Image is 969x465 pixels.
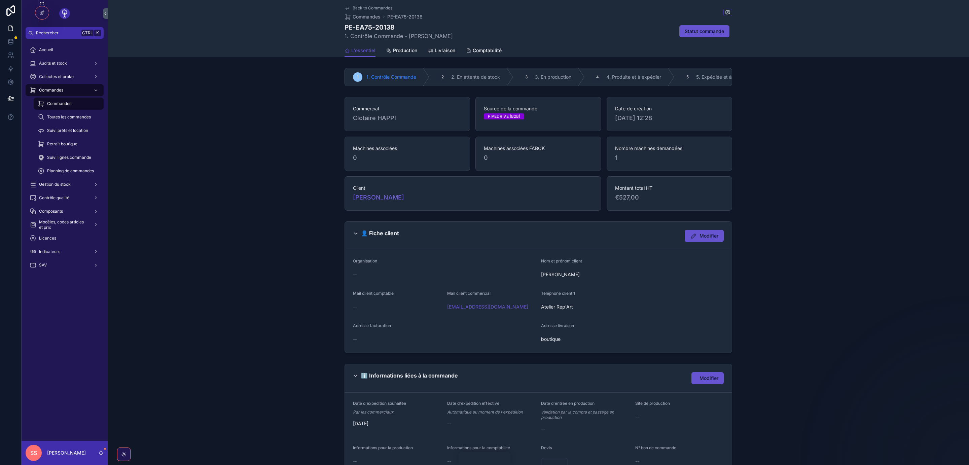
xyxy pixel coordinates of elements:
span: 1 [357,74,359,80]
a: Livraison [428,44,455,58]
span: Composants [39,209,63,214]
span: Date d'expedition effective [447,401,499,406]
span: Toutes les commandes [47,114,91,120]
span: Planning de commandes [47,168,94,174]
div: scrollable content [22,39,108,280]
span: L'essentiel [351,47,375,54]
span: Devis [541,445,552,450]
span: Commercial [353,105,462,112]
img: App logo [59,8,70,19]
span: Nom et prénom client [541,258,582,263]
span: Indicateurs [39,249,60,254]
span: Site de production [635,401,670,406]
span: 4. Produite et à expédier [606,74,661,80]
span: Machines associées [353,145,462,152]
span: Suivi lignes commande [47,155,91,160]
span: -- [353,303,357,310]
iframe: Intercom notifications message [834,386,969,462]
a: Commandes [34,98,104,110]
span: Contrôle qualité [39,195,69,201]
span: [DATE] [353,420,442,427]
span: Client [353,185,593,191]
span: Back to Commandes [353,5,392,11]
a: L'essentiel [345,44,375,57]
span: 1 [615,153,724,163]
span: Montant total HT [615,185,724,191]
span: 0 [353,153,462,163]
a: Comptabilité [466,44,502,58]
span: Organisation [353,258,377,263]
span: Gestion du stock [39,182,71,187]
span: Accueil [39,47,53,52]
a: PE-EA75-20138 [387,13,423,20]
span: 0 [484,153,593,163]
em: Validation par la compta et passage en production [541,409,630,420]
span: Ctrl [81,30,94,36]
span: Modifier [699,232,718,239]
span: SAV [39,262,47,268]
span: -- [447,420,451,427]
span: [DATE] 12:28 [615,113,724,123]
span: 2 [441,74,444,80]
span: Machines associées FABOK [484,145,593,152]
span: Production [393,47,417,54]
span: -- [447,458,451,465]
a: Toutes les commandes [34,111,104,123]
em: Automatique au moment de l'expédition [447,409,523,415]
span: Adresse facturation [353,323,391,328]
a: Audits et stock [26,57,104,69]
span: Licences [39,236,56,241]
span: Rechercher [36,30,79,36]
span: -- [353,271,357,278]
a: [EMAIL_ADDRESS][DOMAIN_NAME] [447,303,528,310]
a: Indicateurs [26,246,104,258]
span: Suivi prêts et location [47,128,88,133]
span: Retrait boutique [47,141,77,147]
span: -- [635,458,639,465]
span: Statut commande [685,28,724,35]
span: Date de création [615,105,724,112]
span: Modèles, codes articles et prix [39,219,88,230]
span: Source de la commande [484,105,593,112]
span: SS [30,449,37,457]
a: Contrôle qualité [26,192,104,204]
span: Commandes [47,101,71,106]
span: Mail client comptable [353,291,394,296]
a: Licences [26,232,104,244]
span: Adresse livraison [541,323,574,328]
span: 5 [686,74,689,80]
h2: ℹ️ Informations liées à la commande [361,372,458,379]
span: Comptabilité [473,47,502,54]
span: 3 [525,74,528,80]
a: Retrait boutique [34,138,104,150]
span: [PERSON_NAME] [353,193,404,202]
a: Suivi prêts et location [34,124,104,137]
a: Accueil [26,44,104,56]
a: Gestion du stock [26,178,104,190]
span: -- [541,426,545,432]
span: Collectes et broke [39,74,74,79]
span: 4 [596,74,599,80]
button: Modifier [685,230,724,242]
span: Audits et stock [39,61,67,66]
a: Commandes [26,84,104,96]
span: K [95,30,100,36]
span: Informations pour la production [353,445,413,450]
div: PIPEDRIVE (B2B) [488,113,520,119]
a: Production [386,44,417,58]
a: Collectes et broke [26,71,104,83]
p: [PERSON_NAME] [47,450,86,456]
span: Mail client commercial [447,291,491,296]
span: Livraison [435,47,455,54]
span: 1. Contrôle Commande - [PERSON_NAME] [345,32,453,40]
span: 2. En attente de stock [451,74,500,80]
span: Clotaire HAPPI [353,113,396,123]
h2: 👤 Fiche client [361,230,399,237]
span: Téléphone client 1 [541,291,575,296]
span: [PERSON_NAME] [541,271,724,278]
a: Suivi lignes commande [34,151,104,164]
span: Date d'entrée en production [541,401,595,406]
span: Atelier Rép'Art [541,303,630,310]
span: Informations pour la comptabilité [447,445,510,450]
